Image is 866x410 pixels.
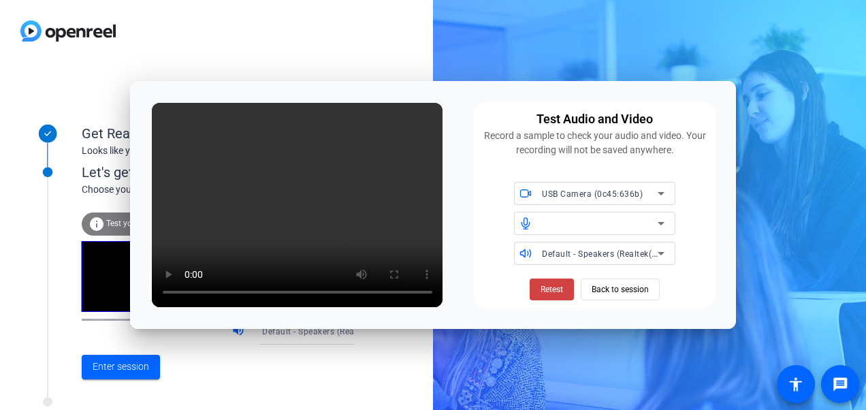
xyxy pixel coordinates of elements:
mat-icon: info [89,216,105,232]
mat-icon: volume_up [231,324,248,340]
span: Default - Speakers (Realtek(R) Audio) [262,326,409,336]
span: Back to session [592,277,649,302]
span: USB Camera (0c45:636b) [542,189,643,199]
div: Let's get connected. [82,162,382,183]
span: Default - Speakers (Realtek(R) Audio) [542,248,689,259]
span: Test your audio and video [106,219,201,228]
mat-icon: accessibility [788,376,804,392]
div: Looks like you've been invited to join [82,144,354,158]
button: Retest [530,279,574,300]
div: Record a sample to check your audio and video. Your recording will not be saved anywhere. [482,129,707,157]
span: Enter session [93,360,149,374]
span: Retest [541,283,563,296]
div: Test Audio and Video [536,110,653,129]
div: Get Ready! [82,123,354,144]
div: Choose your settings [82,183,382,197]
mat-icon: message [832,376,848,392]
button: Back to session [581,279,660,300]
